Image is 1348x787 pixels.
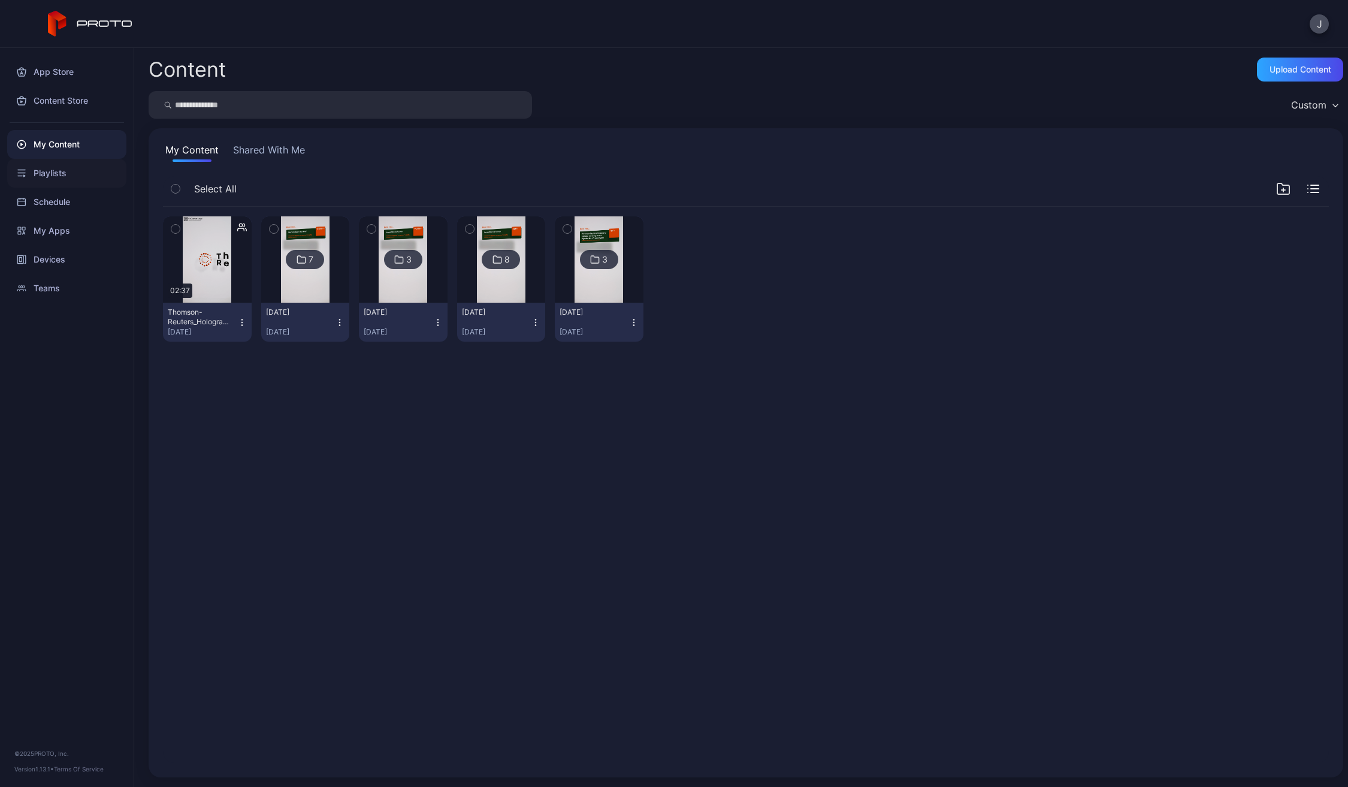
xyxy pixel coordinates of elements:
button: Custom [1285,91,1343,119]
a: Playlists [7,159,126,188]
div: Thomson-Reuters_Hologram_03-Wed-13th_V03_9-16_2160x3840_H264_ENG_2025-08-07(1).mp4 [168,307,234,327]
button: [DATE][DATE] [359,303,448,342]
button: [DATE][DATE] [261,303,350,342]
div: 8 [504,254,510,265]
a: My Apps [7,216,126,245]
div: Upload Content [1270,65,1331,74]
span: Version 1.13.1 • [14,765,54,773]
a: Terms Of Service [54,765,104,773]
a: Content Store [7,86,126,115]
div: [DATE] [168,327,237,337]
div: [DATE] [560,327,629,337]
div: 7 [309,254,313,265]
button: Shared With Me [231,143,307,162]
div: [DATE] [266,327,336,337]
div: Content [149,59,226,80]
div: Thursday [364,307,430,317]
span: Select All [194,182,237,196]
div: [DATE] [462,327,531,337]
div: 3 [406,254,412,265]
button: J [1310,14,1329,34]
a: Teams [7,274,126,303]
div: Tuesday [266,307,332,317]
button: My Content [163,143,221,162]
button: Upload Content [1257,58,1343,82]
a: My Content [7,130,126,159]
div: Wednesday [462,307,528,317]
div: © 2025 PROTO, Inc. [14,749,119,758]
div: Monday [560,307,625,317]
div: [DATE] [364,327,433,337]
a: Devices [7,245,126,274]
button: [DATE][DATE] [457,303,546,342]
a: App Store [7,58,126,86]
button: Thomson-Reuters_Hologram_03-Wed-13th_V03_9-16_2160x3840_H264_ENG_[DATE](1).mp4[DATE] [163,303,252,342]
div: Custom [1291,99,1326,111]
button: [DATE][DATE] [555,303,643,342]
a: Schedule [7,188,126,216]
div: 3 [602,254,607,265]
